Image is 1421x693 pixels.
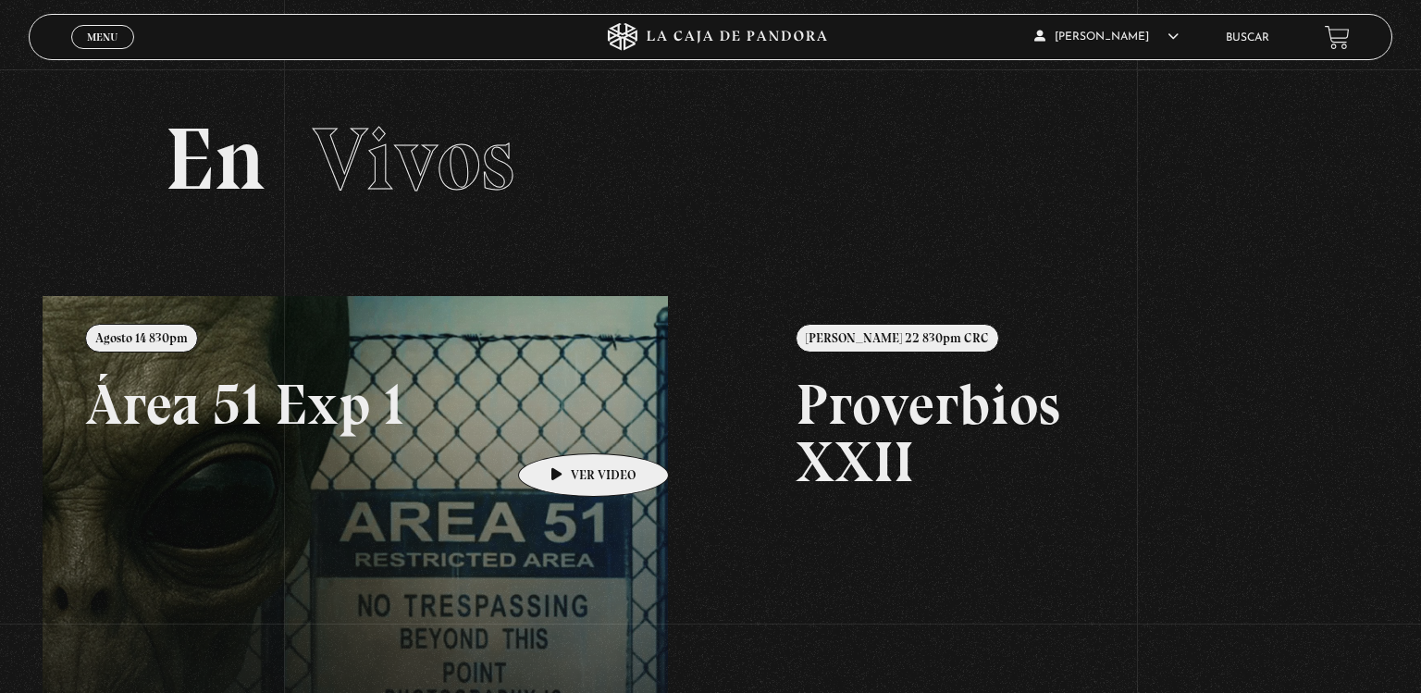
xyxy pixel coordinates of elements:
a: View your shopping cart [1325,24,1350,49]
span: Vivos [313,106,514,212]
a: Buscar [1226,32,1269,43]
h2: En [165,116,1256,204]
span: Menu [87,31,117,43]
span: Cerrar [81,47,125,60]
span: [PERSON_NAME] [1034,31,1179,43]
